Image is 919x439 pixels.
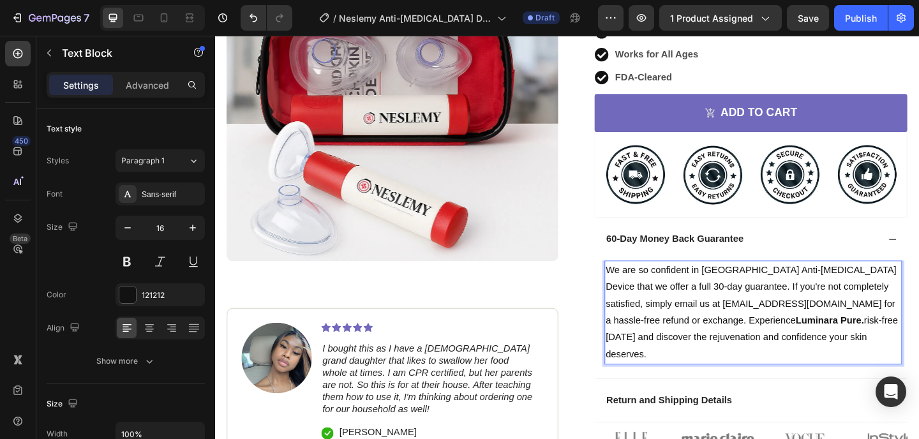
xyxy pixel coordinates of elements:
div: Open Intercom Messenger [876,376,906,407]
div: Font [47,188,63,200]
p: Advanced [126,78,169,92]
div: Size [47,219,80,236]
p: [PERSON_NAME] [135,426,220,439]
div: Publish [845,11,877,25]
p: Settings [63,78,99,92]
p: Text Block [62,45,170,61]
img: gempages_550951329544013048-221cf0c6-bf19-43c3-8f4d-3fe1b35e3c2f.jpg [413,105,753,198]
p: Return and Shipping Details [426,391,562,404]
span: 1 product assigned [670,11,753,25]
p: 7 [84,10,89,26]
span: We are so confident in [GEOGRAPHIC_DATA] Anti-[MEDICAL_DATA] Device that we offer a full 30-day g... [425,249,742,315]
div: Show more [96,355,156,368]
button: 1 product assigned [659,5,782,31]
div: 121212 [142,290,202,301]
div: ADD TO CART [550,77,634,93]
span: Paragraph 1 [121,155,165,167]
div: Color [47,289,66,301]
div: 450 [12,136,31,146]
div: Rich Text Editor. Editing area: main [424,245,747,358]
div: Beta [10,234,31,244]
div: Undo/Redo [241,5,292,31]
button: ADD TO CART [413,64,753,105]
div: Styles [47,155,69,167]
iframe: Design area [215,36,919,439]
div: Sans-serif [142,189,202,200]
button: Save [787,5,829,31]
strong: Luminara Pure. [632,304,706,315]
strong: Works for All Ages [435,15,526,26]
span: Save [798,13,819,24]
p: 60-Day Money Back Guarantee [426,215,575,228]
span: Draft [535,12,555,24]
button: Publish [834,5,888,31]
button: 7 [5,5,95,31]
strong: FDA-Cleared [435,40,497,51]
button: Show more [47,350,205,373]
div: Align [47,320,82,337]
div: Text style [47,123,82,135]
i: whole at times. I am CPR certified, but her parents are not. So this is for at their house. After... [117,361,345,412]
button: Paragraph 1 [116,149,205,172]
div: Size [47,396,80,413]
span: risk-free [DATE] and discover the rejuvenation and confidence your skin deserves. [425,304,743,352]
span: Neslemу Anti-[MEDICAL_DATA] Device [339,11,492,25]
span: / [333,11,336,25]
